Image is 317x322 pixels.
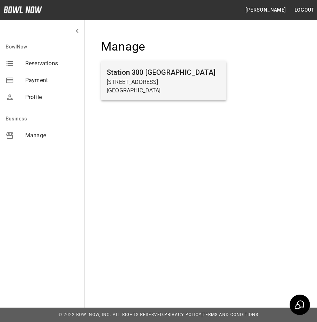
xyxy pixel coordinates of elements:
[292,4,317,17] button: Logout
[25,76,79,85] span: Payment
[107,86,221,95] p: [GEOGRAPHIC_DATA]
[25,93,79,101] span: Profile
[203,312,258,317] a: Terms and Conditions
[59,312,164,317] span: © 2022 BowlNow, Inc. All Rights Reserved.
[107,78,221,86] p: [STREET_ADDRESS]
[25,59,79,68] span: Reservations
[101,39,226,54] h4: Manage
[107,67,221,78] h6: Station 300 [GEOGRAPHIC_DATA]
[25,131,79,140] span: Manage
[243,4,289,17] button: [PERSON_NAME]
[4,6,42,13] img: logo
[164,312,202,317] a: Privacy Policy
